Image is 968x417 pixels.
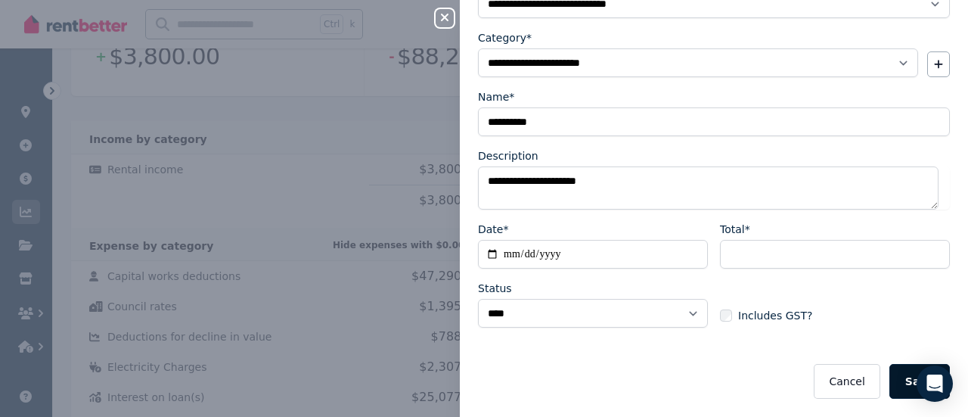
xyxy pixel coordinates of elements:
div: Open Intercom Messenger [917,366,953,402]
button: Save [889,364,950,399]
label: Name* [478,89,514,104]
button: Cancel [814,364,880,399]
label: Status [478,281,512,296]
input: Includes GST? [720,310,732,322]
label: Category* [478,30,532,45]
label: Description [478,148,538,163]
label: Date* [478,222,508,237]
span: Includes GST? [738,308,812,323]
label: Total* [720,222,750,237]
